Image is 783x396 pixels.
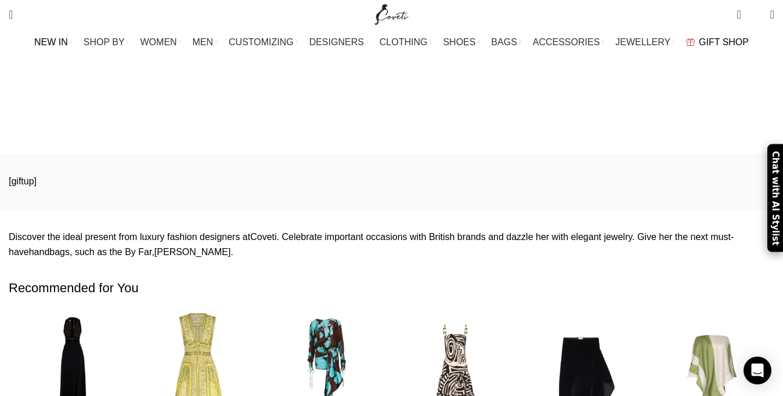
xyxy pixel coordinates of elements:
a: DESIGNERS [309,31,368,54]
a: ACCESSORIES [533,31,604,54]
span: MEN [193,37,214,48]
span: ACCESSORIES [533,37,600,48]
a: Search [3,3,19,26]
a: CLOTHING [380,31,432,54]
a: CUSTOMIZING [229,31,298,54]
span: DESIGNERS [309,37,364,48]
a: MEN [193,31,217,54]
span: Gift Shop [389,107,431,117]
span: SHOP BY [84,37,125,48]
div: Open Intercom Messenger [744,357,771,384]
span: GIFT SHOP [699,37,749,48]
span: Recommended for You [9,279,139,297]
a: Site logo [372,9,411,19]
p: [giftup] [9,174,774,189]
span: BAGS [491,37,517,48]
span: 0 [738,6,746,14]
div: Main navigation [3,31,780,54]
span: SHOES [443,37,475,48]
a: Home [352,107,377,117]
a: GIFT SHOP [686,31,749,54]
a: [PERSON_NAME]. [154,247,233,257]
span: CLOTHING [380,37,428,48]
a: BAGS [491,31,521,54]
span: CUSTOMIZING [229,37,294,48]
span: 0 [752,12,761,20]
a: handbags [29,247,70,257]
img: GiftBag [686,38,695,46]
a: Coveti [250,232,276,242]
h1: Gift Shop [338,68,445,99]
p: Discover the ideal present from luxury fashion designers at . Celebrate important occasions with ... [9,230,774,259]
a: SHOES [443,31,479,54]
span: WOMEN [140,37,177,48]
a: JEWELLERY [615,31,674,54]
span: JEWELLERY [615,37,670,48]
a: NEW IN [34,31,72,54]
a: WOMEN [140,31,181,54]
span: NEW IN [34,37,68,48]
div: My Wishlist [750,3,762,26]
a: 0 [731,3,746,26]
a: SHOP BY [84,31,129,54]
